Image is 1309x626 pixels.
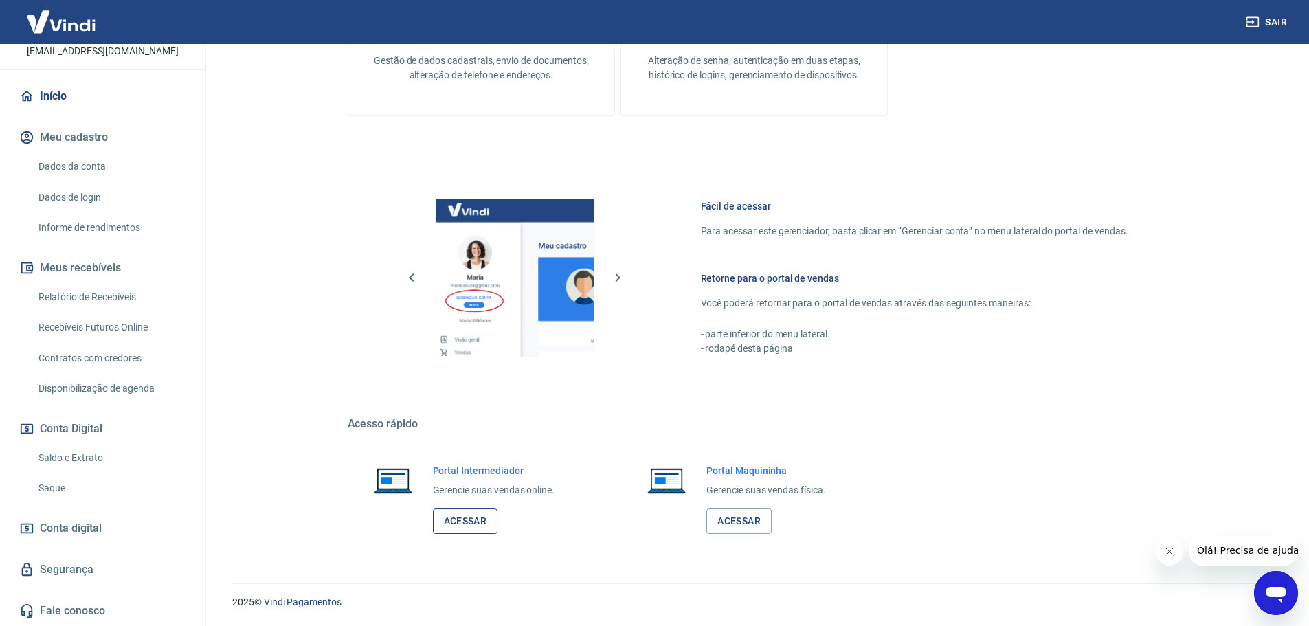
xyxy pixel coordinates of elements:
[40,519,102,538] span: Conta digital
[706,464,826,478] h6: Portal Maquininha
[643,54,865,82] p: Alteração de senha, autenticação em duas etapas, histórico de logins, gerenciamento de dispositivos.
[33,214,189,242] a: Informe de rendimentos
[1243,10,1293,35] button: Sair
[33,283,189,311] a: Relatório de Recebíveis
[1254,571,1298,615] iframe: Botão para abrir a janela de mensagens
[16,414,189,444] button: Conta Digital
[701,199,1128,213] h6: Fácil de acessar
[433,508,498,534] a: Acessar
[232,595,1276,610] p: 2025 ©
[33,313,189,342] a: Recebíveis Futuros Online
[33,474,189,502] a: Saque
[701,342,1128,356] p: - rodapé desta página
[33,444,189,472] a: Saldo e Extrato
[364,464,422,497] img: Imagem de um notebook aberto
[16,555,189,585] a: Segurança
[706,483,826,498] p: Gerencie suas vendas física.
[1189,535,1298,566] iframe: Mensagem da empresa
[16,81,189,111] a: Início
[433,483,555,498] p: Gerencie suas vendas online.
[16,513,189,544] a: Conta digital
[701,327,1128,342] p: - parte inferior do menu lateral
[370,54,592,82] p: Gestão de dados cadastrais, envio de documentos, alteração de telefone e endereços.
[436,199,594,357] img: Imagem da dashboard mostrando o botão de gerenciar conta na sidebar no lado esquerdo
[348,417,1161,431] h5: Acesso rápido
[16,1,106,43] img: Vindi
[701,296,1128,311] p: Você poderá retornar para o portal de vendas através das seguintes maneiras:
[16,596,189,626] a: Fale conosco
[433,464,555,478] h6: Portal Intermediador
[33,375,189,403] a: Disponibilização de agenda
[701,271,1128,285] h6: Retorne para o portal de vendas
[33,153,189,181] a: Dados da conta
[264,596,342,607] a: Vindi Pagamentos
[638,464,695,497] img: Imagem de um notebook aberto
[16,253,189,283] button: Meus recebíveis
[16,122,189,153] button: Meu cadastro
[1156,538,1183,566] iframe: Fechar mensagem
[33,344,189,372] a: Contratos com credores
[33,183,189,212] a: Dados de login
[27,44,179,58] p: [EMAIL_ADDRESS][DOMAIN_NAME]
[8,10,115,21] span: Olá! Precisa de ajuda?
[701,224,1128,238] p: Para acessar este gerenciador, basta clicar em “Gerenciar conta” no menu lateral do portal de ven...
[706,508,772,534] a: Acessar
